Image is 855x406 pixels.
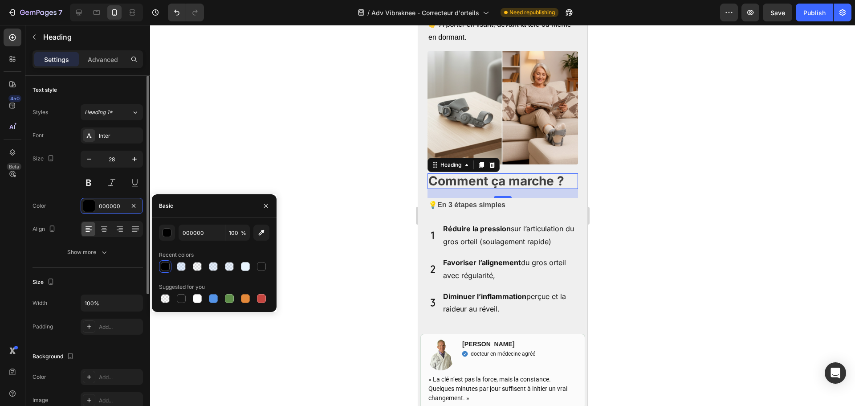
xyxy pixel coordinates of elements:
[58,7,62,18] p: 7
[99,202,125,210] div: 000000
[796,4,833,21] button: Publish
[43,32,139,42] p: Heading
[4,4,66,21] button: 7
[10,148,146,164] strong: Comment ça marche ?
[179,225,225,241] input: Eg: FFFFFF
[159,202,173,210] div: Basic
[825,362,846,384] div: Open Intercom Messenger
[10,350,159,378] p: « La clé n’est pas la force, mais la constance. Quelques minutes par jour suffisent à initier un ...
[53,326,117,332] p: docteur en médecine agréé
[25,267,108,276] strong: Diminuer l’inflammation
[99,132,141,140] div: Inter
[44,55,69,64] p: Settings
[763,4,792,21] button: Save
[33,351,76,363] div: Background
[10,174,159,187] p: 💡
[25,197,159,223] p: sur l’articulation du gros orteil (soulagement rapide)
[241,229,246,237] span: %
[803,8,826,17] div: Publish
[8,95,21,102] div: 450
[88,55,118,64] p: Advanced
[33,276,56,288] div: Size
[99,323,141,331] div: Add...
[20,136,45,144] div: Heading
[770,9,785,16] span: Save
[367,8,370,17] span: /
[7,163,21,170] div: Beta
[25,265,159,291] p: perçue et la raideur au réveil.
[33,202,46,210] div: Color
[371,8,479,17] span: Adv Vibraknee - Correcteur d'orteils
[85,108,113,116] span: Heading 1*
[67,248,109,257] div: Show more
[9,26,160,139] img: image_demo.jpg
[33,108,48,116] div: Styles
[33,86,57,94] div: Text style
[33,299,47,307] div: Width
[509,8,555,16] span: Need republishing
[418,25,587,406] iframe: Design area
[33,131,44,139] div: Font
[25,199,93,208] strong: Réduire la pression
[33,373,46,381] div: Color
[99,373,141,381] div: Add...
[33,323,53,331] div: Padding
[99,397,141,405] div: Add...
[81,295,142,311] input: Auto
[33,396,48,404] div: Image
[81,104,143,120] button: Heading 1*
[25,231,159,257] p: du gros orteil avec régularité,
[9,314,36,345] img: Alt Image
[25,233,103,242] strong: Favoriser l’alignement
[33,153,56,165] div: Size
[168,4,204,21] div: Undo/Redo
[159,251,194,259] div: Recent colors
[33,244,143,260] button: Show more
[159,283,205,291] div: Suggested for you
[9,173,160,188] div: Rich Text Editor. Editing area: main
[19,176,87,184] strong: En 3 étapes simples
[44,316,96,323] strong: [PERSON_NAME]
[33,223,57,235] div: Align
